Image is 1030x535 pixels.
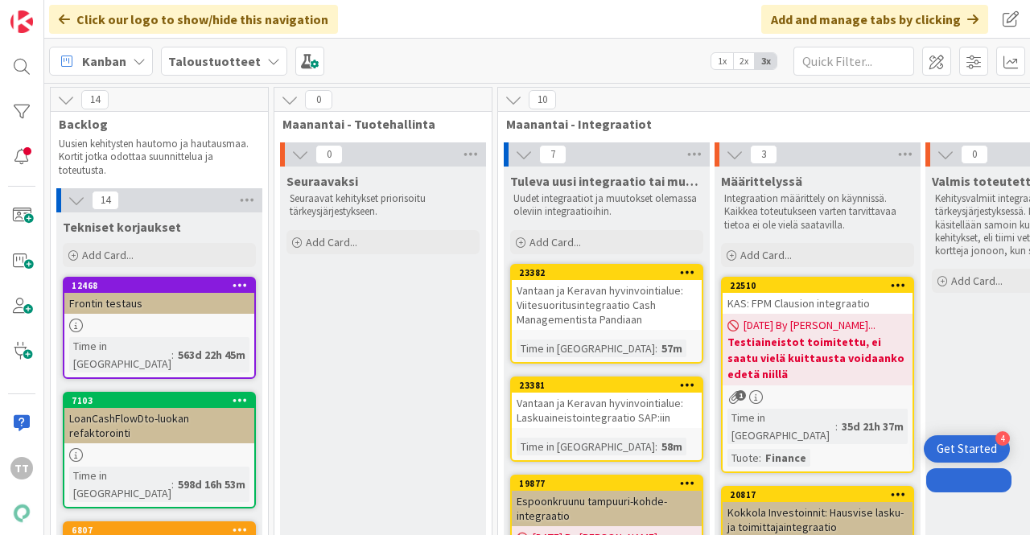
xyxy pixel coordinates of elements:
[510,173,703,189] span: Tuleva uusi integraatio tai muutos
[655,438,657,455] span: :
[512,265,702,280] div: 23382
[171,346,174,364] span: :
[761,5,988,34] div: Add and manage tabs by clicking
[512,491,702,526] div: Espoonkruunu tampuuri-kohde-integraatio
[761,449,810,467] div: Finance
[512,393,702,428] div: Vantaan ja Keravan hyvinvointialue: Laskuaineistointegraatio SAP:iin
[793,47,914,76] input: Quick Filter...
[727,334,908,382] b: Testiaineistot toimitettu, ei saatu vielä kuittausta voidaanko edetä niillä
[995,431,1010,446] div: 4
[517,340,655,357] div: Time in [GEOGRAPHIC_DATA]
[721,173,802,189] span: Määrittelyssä
[517,438,655,455] div: Time in [GEOGRAPHIC_DATA]
[82,248,134,262] span: Add Card...
[961,145,988,164] span: 0
[730,489,913,500] div: 20817
[510,377,703,462] a: 23381Vantaan ja Keravan hyvinvointialue: Laskuaineistointegraatio SAP:iinTime in [GEOGRAPHIC_DATA...
[510,264,703,364] a: 23382Vantaan ja Keravan hyvinvointialue: Viitesuoritusintegraatio Cash Managementista PandiaanTim...
[744,317,875,334] span: [DATE] By [PERSON_NAME]...
[282,116,472,132] span: Maanantai - Tuotehallinta
[519,380,702,391] div: 23381
[59,116,248,132] span: Backlog
[64,293,254,314] div: Frontin testaus
[721,277,914,473] a: 22510KAS: FPM Clausion integraatio[DATE] By [PERSON_NAME]...Testiaineistot toimitettu, ei saatu v...
[724,192,911,232] p: Integraation määrittely on käynnissä. Kaikkea toteutukseen varten tarvittavaa tietoa ei ole vielä...
[733,53,755,69] span: 2x
[512,378,702,393] div: 23381
[64,393,254,408] div: 7103
[723,278,913,314] div: 22510KAS: FPM Clausion integraatio
[64,393,254,443] div: 7103LoanCashFlowDto-luokan refaktorointi
[529,235,581,249] span: Add Card...
[10,502,33,525] img: avatar
[286,173,358,189] span: Seuraavaksi
[512,280,702,330] div: Vantaan ja Keravan hyvinvointialue: Viitesuoritusintegraatio Cash Managementista Pandiaan
[69,467,171,502] div: Time in [GEOGRAPHIC_DATA]
[512,476,702,491] div: 19877
[519,478,702,489] div: 19877
[730,280,913,291] div: 22510
[951,274,1003,288] span: Add Card...
[519,267,702,278] div: 23382
[63,277,256,379] a: 12468Frontin testausTime in [GEOGRAPHIC_DATA]:563d 22h 45m
[174,346,249,364] div: 563d 22h 45m
[512,476,702,526] div: 19877Espoonkruunu tampuuri-kohde-integraatio
[735,390,746,401] span: 1
[539,145,566,164] span: 7
[657,438,686,455] div: 58m
[315,145,343,164] span: 0
[727,409,835,444] div: Time in [GEOGRAPHIC_DATA]
[69,337,171,372] div: Time in [GEOGRAPHIC_DATA]
[512,378,702,428] div: 23381Vantaan ja Keravan hyvinvointialue: Laskuaineistointegraatio SAP:iin
[740,248,792,262] span: Add Card...
[82,51,126,71] span: Kanban
[924,435,1010,463] div: Open Get Started checklist, remaining modules: 4
[657,340,686,357] div: 57m
[512,265,702,330] div: 23382Vantaan ja Keravan hyvinvointialue: Viitesuoritusintegraatio Cash Managementista Pandiaan
[835,418,838,435] span: :
[290,192,476,219] p: Seuraavat kehitykset priorisoitu tärkeysjärjestykseen.
[92,191,119,210] span: 14
[723,278,913,293] div: 22510
[306,235,357,249] span: Add Card...
[305,90,332,109] span: 0
[759,449,761,467] span: :
[64,408,254,443] div: LoanCashFlowDto-luokan refaktorointi
[63,392,256,508] a: 7103LoanCashFlowDto-luokan refaktorointiTime in [GEOGRAPHIC_DATA]:598d 16h 53m
[513,192,700,219] p: Uudet integraatiot ja muutokset olemassa oleviin integraatioihin.
[10,457,33,479] div: TT
[174,475,249,493] div: 598d 16h 53m
[727,449,759,467] div: Tuote
[64,278,254,314] div: 12468Frontin testaus
[723,293,913,314] div: KAS: FPM Clausion integraatio
[168,53,261,69] b: Taloustuotteet
[49,5,338,34] div: Click our logo to show/hide this navigation
[529,90,556,109] span: 10
[937,441,997,457] div: Get Started
[838,418,908,435] div: 35d 21h 37m
[63,219,181,235] span: Tekniset korjaukset
[750,145,777,164] span: 3
[10,10,33,33] img: Visit kanbanzone.com
[59,138,249,177] p: Uusien kehitysten hautomo ja hautausmaa. Kortit jotka odottaa suunnittelua ja toteutusta.
[64,278,254,293] div: 12468
[755,53,777,69] span: 3x
[655,340,657,357] span: :
[72,395,254,406] div: 7103
[72,280,254,291] div: 12468
[81,90,109,109] span: 14
[711,53,733,69] span: 1x
[171,475,174,493] span: :
[723,488,913,502] div: 20817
